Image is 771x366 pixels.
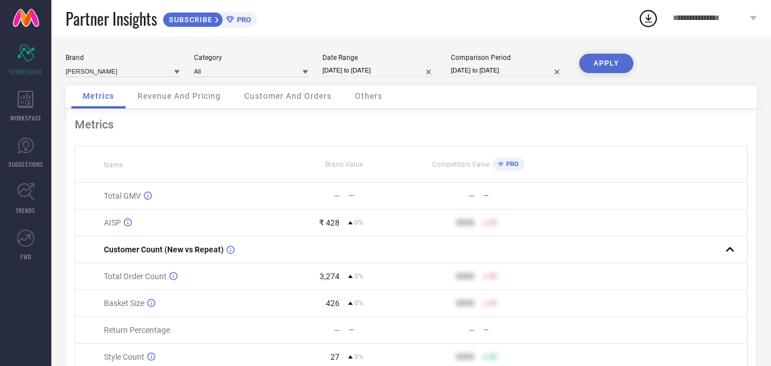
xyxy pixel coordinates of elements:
[66,7,157,30] span: Partner Insights
[483,326,545,334] div: —
[21,252,31,261] span: FWD
[354,299,364,307] span: 0%
[83,91,114,100] span: Metrics
[75,118,748,131] div: Metrics
[354,219,364,227] span: 0%
[349,326,410,334] div: —
[354,353,364,361] span: 0%
[579,54,633,73] button: APPLY
[456,352,474,361] div: 9999
[319,218,340,227] div: ₹ 428
[456,218,474,227] div: 9999
[322,54,437,62] div: Date Range
[469,325,475,335] div: —
[489,219,497,227] span: 50
[483,192,545,200] div: —
[10,114,42,122] span: WORKSPACE
[104,299,144,308] span: Basket Size
[104,161,123,169] span: Name
[503,160,519,168] span: PRO
[16,206,35,215] span: TRENDS
[456,299,474,308] div: 9999
[9,67,43,76] span: SCORECARDS
[451,65,565,77] input: Select comparison period
[194,54,308,62] div: Category
[244,91,332,100] span: Customer And Orders
[66,54,180,62] div: Brand
[469,191,475,200] div: —
[104,245,224,254] span: Customer Count (New vs Repeat)
[322,65,437,77] input: Select date range
[489,299,497,307] span: 50
[104,325,170,335] span: Return Percentage
[334,325,340,335] div: —
[163,15,215,24] span: SUBSCRIBE
[104,218,121,227] span: AISP
[334,191,340,200] div: —
[489,353,497,361] span: 50
[349,192,410,200] div: —
[354,272,364,280] span: 0%
[456,272,474,281] div: 9999
[489,272,497,280] span: 50
[104,191,141,200] span: Total GMV
[330,352,340,361] div: 27
[451,54,565,62] div: Comparison Period
[163,9,257,27] a: SUBSCRIBEPRO
[9,160,43,168] span: SUGGESTIONS
[138,91,221,100] span: Revenue And Pricing
[432,160,490,168] span: Competitors Value
[104,272,167,281] span: Total Order Count
[355,91,382,100] span: Others
[104,352,144,361] span: Style Count
[638,8,659,29] div: Open download list
[320,272,340,281] div: 3,274
[234,15,251,24] span: PRO
[325,160,363,168] span: Brand Value
[326,299,340,308] div: 426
